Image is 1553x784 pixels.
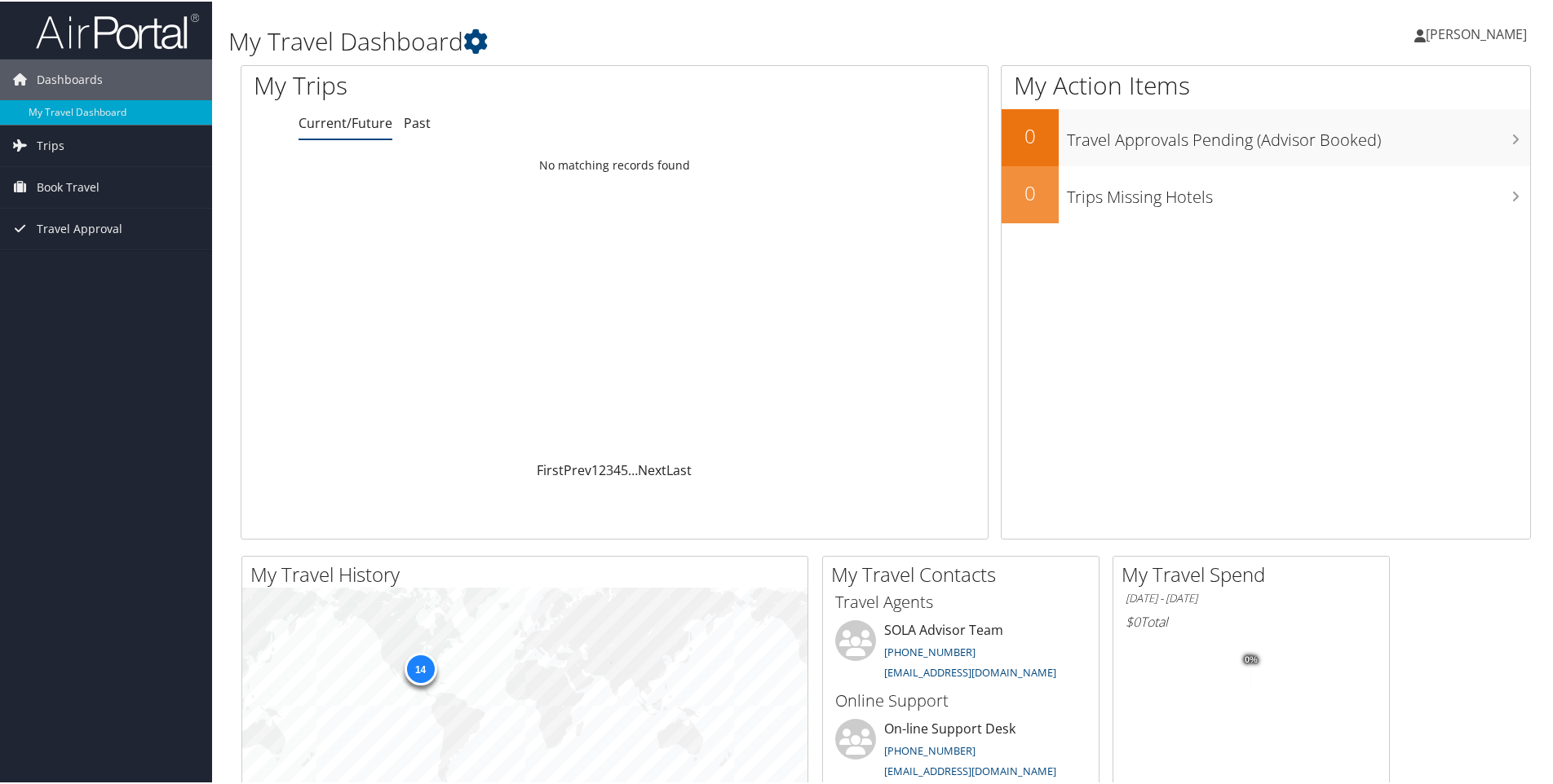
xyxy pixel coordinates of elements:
h2: My Travel Contacts [831,559,1099,587]
span: [PERSON_NAME] [1426,24,1527,42]
h1: My Trips [254,67,665,101]
h2: 0 [1002,121,1059,148]
h3: Travel Approvals Pending (Advisor Booked) [1067,119,1530,150]
h6: [DATE] - [DATE] [1126,589,1377,605]
a: First [537,460,564,478]
h3: Trips Missing Hotels [1067,176,1530,207]
h3: Travel Agents [835,589,1086,612]
a: [PHONE_NUMBER] [884,643,976,658]
a: 3 [606,460,613,478]
h2: My Travel Spend [1122,559,1389,587]
tspan: 0% [1245,654,1258,663]
span: Travel Approval [37,207,122,248]
a: 1 [591,460,599,478]
div: 14 [404,651,436,684]
a: Last [666,460,692,478]
h2: My Travel History [250,559,807,587]
td: No matching records found [241,149,988,178]
a: 4 [613,460,621,478]
a: 5 [621,460,628,478]
a: [PERSON_NAME] [1414,8,1543,57]
a: [EMAIL_ADDRESS][DOMAIN_NAME] [884,762,1056,777]
img: airportal-logo.png [36,11,199,49]
a: [EMAIL_ADDRESS][DOMAIN_NAME] [884,663,1056,678]
li: On-line Support Desk [827,717,1095,784]
h6: Total [1126,611,1377,629]
span: $0 [1126,611,1140,629]
a: Prev [564,460,591,478]
a: 2 [599,460,606,478]
h1: My Action Items [1002,67,1530,101]
span: Dashboards [37,58,103,99]
a: Past [404,112,431,130]
a: 0Trips Missing Hotels [1002,165,1530,222]
li: SOLA Advisor Team [827,619,1095,685]
a: [PHONE_NUMBER] [884,742,976,756]
a: Current/Future [299,112,392,130]
span: Trips [37,124,64,165]
span: Book Travel [37,165,100,206]
h3: Online Support [835,688,1086,711]
h2: 0 [1002,178,1059,205]
h1: My Travel Dashboard [228,23,1105,57]
a: Next [638,460,666,478]
a: 0Travel Approvals Pending (Advisor Booked) [1002,108,1530,165]
span: … [628,460,638,478]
